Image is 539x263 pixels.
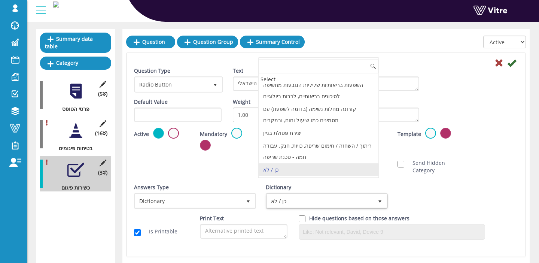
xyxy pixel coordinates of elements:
[259,127,378,139] li: יצירת פסולת בניין
[134,98,168,106] label: Default Value
[259,163,378,176] li: כן / לא
[373,194,387,208] span: select
[177,36,238,48] a: Question Group
[135,194,241,208] span: Dictionary
[40,145,106,152] div: בטיחות פיגומים
[134,184,169,191] label: Answers Type
[200,215,224,222] label: Print Text
[40,33,111,53] a: Summary data table
[134,130,149,138] label: Active
[233,98,250,106] label: Weight
[40,184,106,191] div: כשירות פיגום
[267,194,373,208] span: כן / לא
[259,103,378,127] li: קורונה מחלות נשימה (בדומה לשפעת) עם תסמינים כמו שיעול וחום, ובמקרים
[134,229,141,236] input: Is Printable
[398,161,404,167] input: Send Hidden Category
[95,130,107,137] span: (16 )
[141,228,177,235] label: Is Printable
[299,215,305,222] input: Hide question based on answer
[240,36,305,48] a: Summary Control
[40,105,106,113] div: פרטי הטופס
[301,226,483,238] input: Like: Not relevant, David, Device 9
[135,78,208,91] span: Radio Button
[233,76,419,91] textarea: האם הפיגום תקין וכשיר לעבודה בהתאם לדרישות חוק הישראלי?
[259,74,378,84] div: Select
[53,1,59,7] img: 0e541da2-4db4-4234-aa97-40b6c30eeed2.png
[405,159,452,174] label: Send Hidden Category
[98,90,107,98] span: (5 )
[266,184,291,191] label: Dictionary
[259,176,378,189] li: RAMs - חומרים מסוכנים
[241,194,255,208] span: select
[98,169,107,176] span: (3 )
[200,130,227,138] label: Mandatory
[309,215,409,222] label: Hide questions based on those answers
[233,67,243,75] label: Text
[134,67,170,75] label: Question Type
[398,130,421,138] label: Template
[208,78,222,91] span: select
[126,36,175,48] a: Question
[259,79,378,103] li: השפעות בריאותיות שליליות הנובעות מחשיפה לסיכונים בריאותיים, לרבות ביולוגיים
[40,57,111,69] a: Category
[259,139,378,163] li: ריתוך / השחזה / חימום שריפה, כויות, חנק. עבודה חמה - סכנת שריפה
